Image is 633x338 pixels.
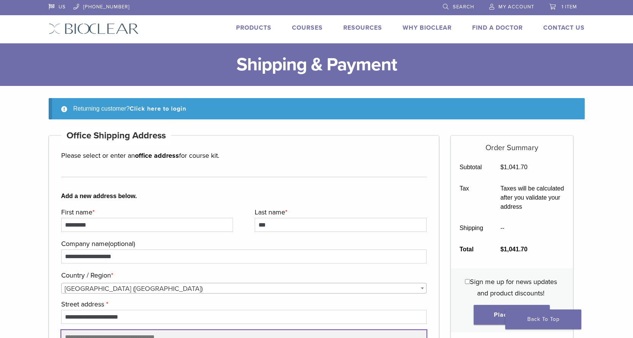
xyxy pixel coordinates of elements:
[451,178,492,217] th: Tax
[465,279,470,284] input: Sign me up for news updates and product discounts!
[135,151,179,160] strong: office address
[451,239,492,260] th: Total
[292,24,323,32] a: Courses
[470,278,557,297] span: Sign me up for news updates and product discounts!
[61,192,427,201] b: Add a new address below.
[562,4,577,10] span: 1 item
[492,178,573,217] td: Taxes will be calculated after you validate your address
[130,105,186,113] a: Click here to login
[61,283,427,294] span: Country / Region
[500,246,527,252] bdi: 1,041.70
[451,136,573,152] h5: Order Summary
[61,127,171,145] h4: Office Shipping Address
[500,164,504,170] span: $
[108,240,135,248] span: (optional)
[61,238,425,249] label: Company name
[498,4,534,10] span: My Account
[61,270,425,281] label: Country / Region
[403,24,452,32] a: Why Bioclear
[62,283,427,294] span: United States (US)
[451,157,492,178] th: Subtotal
[61,206,231,218] label: First name
[500,225,504,231] span: --
[343,24,382,32] a: Resources
[49,23,139,34] img: Bioclear
[500,246,504,252] span: $
[500,164,527,170] bdi: 1,041.70
[61,298,425,310] label: Street address
[49,98,585,119] div: Returning customer?
[472,24,523,32] a: Find A Doctor
[451,217,492,239] th: Shipping
[61,150,427,161] p: Please select or enter an for course kit.
[474,305,550,325] button: Place order
[543,24,585,32] a: Contact Us
[255,206,425,218] label: Last name
[505,309,581,329] a: Back To Top
[236,24,271,32] a: Products
[453,4,474,10] span: Search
